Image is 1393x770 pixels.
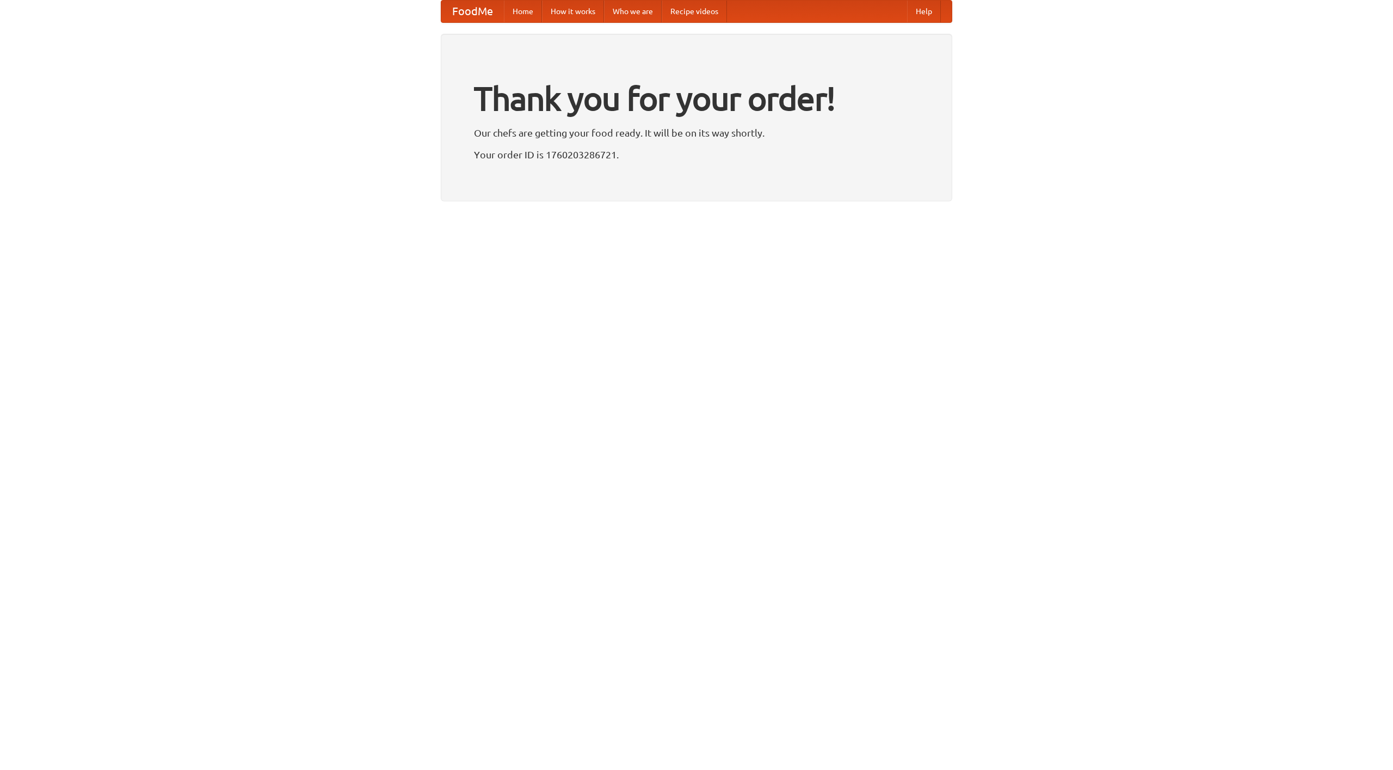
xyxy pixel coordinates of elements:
a: How it works [542,1,604,22]
p: Your order ID is 1760203286721. [474,146,919,163]
a: Home [504,1,542,22]
a: Recipe videos [662,1,727,22]
h1: Thank you for your order! [474,72,919,125]
p: Our chefs are getting your food ready. It will be on its way shortly. [474,125,919,141]
a: FoodMe [441,1,504,22]
a: Help [907,1,941,22]
a: Who we are [604,1,662,22]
